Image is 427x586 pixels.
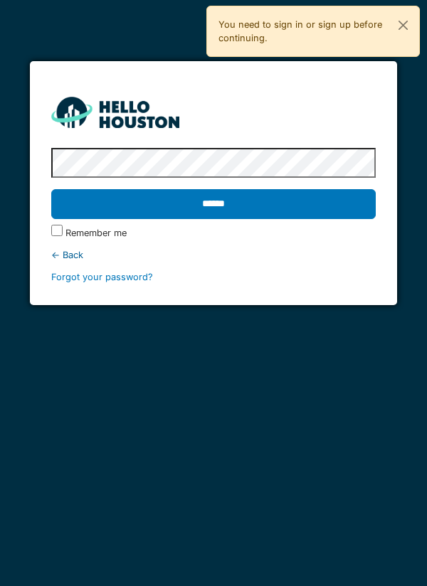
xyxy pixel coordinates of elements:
[206,6,420,57] div: You need to sign in or sign up before continuing.
[51,248,376,262] div: ← Back
[51,272,153,282] a: Forgot your password?
[65,226,127,240] label: Remember me
[387,6,419,44] button: Close
[51,97,179,127] img: HH_line-BYnF2_Hg.png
